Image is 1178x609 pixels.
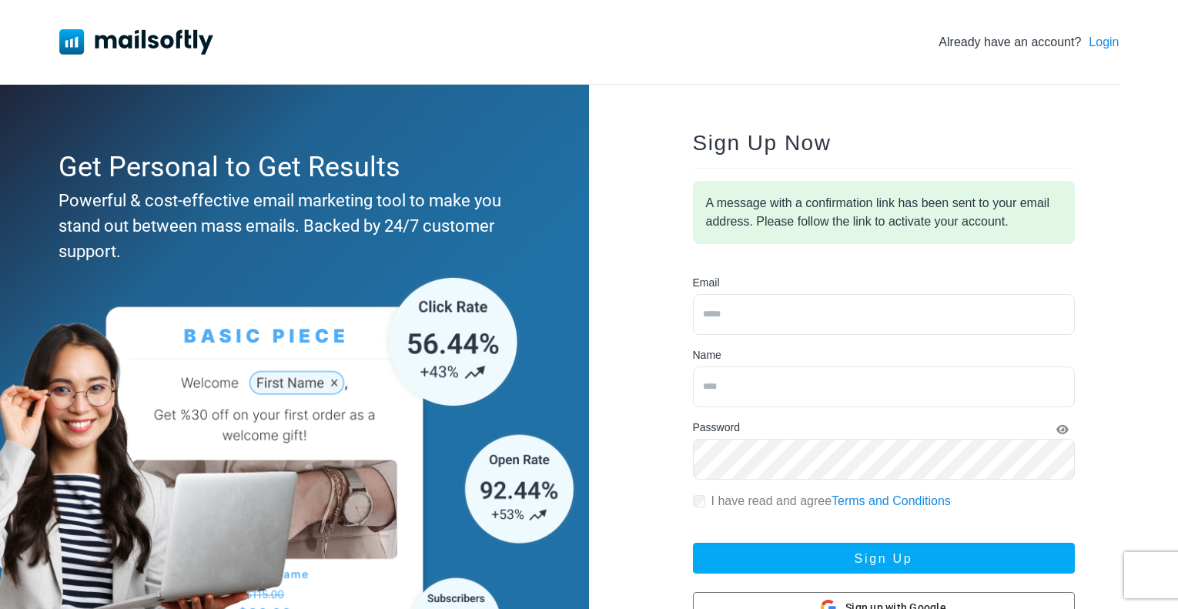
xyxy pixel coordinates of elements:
[939,33,1119,52] div: Already have an account?
[693,275,720,291] label: Email
[59,146,524,188] div: Get Personal to Get Results
[693,181,1075,244] div: A message with a confirmation link has been sent to your email address. Please follow the link to...
[1089,33,1119,52] a: Login
[59,188,524,264] div: Powerful & cost-effective email marketing tool to make you stand out between mass emails. Backed ...
[693,347,721,363] label: Name
[711,492,951,510] label: I have read and agree
[693,543,1075,574] button: Sign Up
[1056,424,1069,435] i: Show Password
[693,131,832,155] span: Sign Up Now
[59,29,213,54] img: Mailsoftly
[693,420,740,436] label: Password
[832,494,951,507] a: Terms and Conditions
